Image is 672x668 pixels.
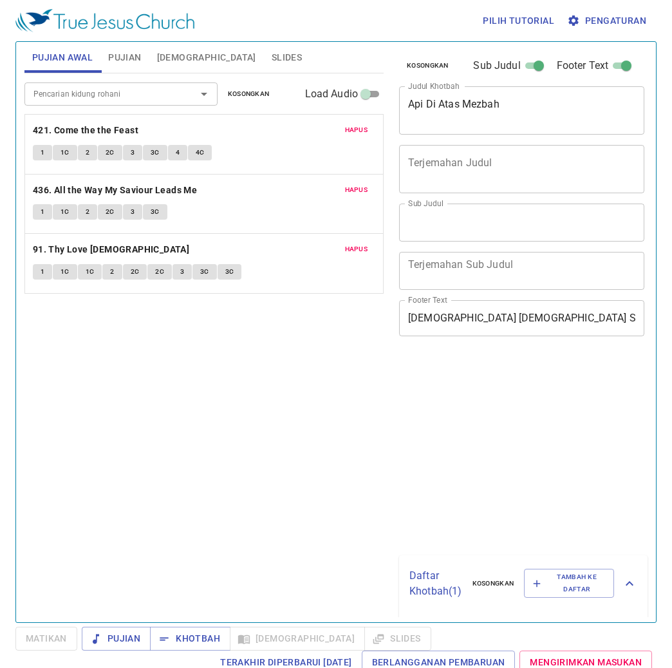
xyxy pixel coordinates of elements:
button: 1C [53,145,77,160]
span: Khotbah [160,631,220,647]
span: [DEMOGRAPHIC_DATA] [157,50,256,66]
button: 421. Come the the Feast [33,122,141,138]
span: 3C [225,266,234,278]
span: 2 [86,206,89,218]
button: 2C [147,264,172,280]
button: Pengaturan [565,9,651,33]
span: 2C [131,266,140,278]
button: 2C [98,145,122,160]
button: Kosongkan [465,576,522,591]
span: Tambah ke Daftar [532,571,606,595]
span: 3C [200,266,209,278]
span: 2 [110,266,114,278]
button: Pilih tutorial [478,9,559,33]
button: 3 [123,204,142,220]
span: 1C [86,266,95,278]
span: Kosongkan [407,60,449,72]
span: 3C [151,206,160,218]
button: 3C [192,264,217,280]
span: Hapus [345,124,368,136]
span: 2C [106,206,115,218]
button: Tambah ke Daftar [524,569,614,597]
span: 2 [86,147,89,158]
button: 2C [123,264,147,280]
button: Open [195,85,213,103]
button: 91. Thy Love [DEMOGRAPHIC_DATA] [33,242,192,258]
span: Pujian [108,50,141,66]
span: Pengaturan [570,13,646,29]
span: Pujian [92,631,140,647]
span: 1 [41,266,44,278]
button: 3 [173,264,192,280]
span: 2C [155,266,164,278]
b: 91. Thy Love [DEMOGRAPHIC_DATA] [33,242,189,258]
textarea: Api Di Atas Mezbah [408,98,635,122]
span: 3 [180,266,184,278]
button: Pujian [82,627,151,651]
button: 3C [143,204,167,220]
button: 1C [78,264,102,280]
button: 1 [33,145,52,160]
button: Kosongkan [220,86,277,102]
span: 1C [61,206,70,218]
button: 3 [123,145,142,160]
button: 1 [33,264,52,280]
span: Footer Text [557,58,609,73]
button: 2 [78,204,97,220]
img: True Jesus Church [15,9,194,32]
span: Pilih tutorial [483,13,554,29]
span: Hapus [345,243,368,255]
button: 4C [188,145,212,160]
span: 1C [61,266,70,278]
span: 3C [151,147,160,158]
span: Load Audio [305,86,359,102]
span: Kosongkan [472,578,514,589]
button: 2C [98,204,122,220]
span: 1C [61,147,70,158]
button: 1C [53,264,77,280]
span: 4 [176,147,180,158]
span: 1 [41,147,44,158]
p: Daftar Khotbah ( 1 ) [409,568,462,599]
button: 1C [53,204,77,220]
div: Daftar Khotbah(1)KosongkanTambah ke Daftar [399,555,648,612]
button: 3C [218,264,242,280]
button: 2 [102,264,122,280]
button: Hapus [337,182,376,198]
button: Khotbah [150,627,230,651]
iframe: from-child [394,350,597,550]
button: Kosongkan [399,58,456,73]
button: Hapus [337,122,376,138]
button: 2 [78,145,97,160]
span: 2C [106,147,115,158]
button: 4 [168,145,187,160]
button: 3C [143,145,167,160]
b: 436. All the Way My Saviour Leads Me [33,182,197,198]
span: 4C [196,147,205,158]
span: Pujian Awal [32,50,93,66]
span: Sub Judul [473,58,520,73]
span: 3 [131,147,135,158]
b: 421. Come the the Feast [33,122,138,138]
span: Hapus [345,184,368,196]
span: Slides [272,50,302,66]
span: 3 [131,206,135,218]
span: Kosongkan [228,88,270,100]
button: 436. All the Way My Saviour Leads Me [33,182,200,198]
button: 1 [33,204,52,220]
span: 1 [41,206,44,218]
button: Hapus [337,242,376,257]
